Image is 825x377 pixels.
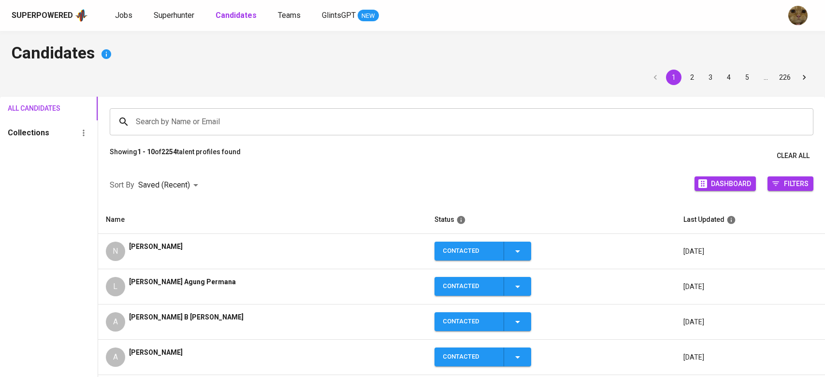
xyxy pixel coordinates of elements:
[161,148,177,156] b: 2254
[106,348,125,367] div: A
[154,10,196,22] a: Superhunter
[138,179,190,191] p: Saved (Recent)
[137,148,155,156] b: 1 - 10
[434,242,531,261] button: Contacted
[443,242,496,261] div: Contacted
[322,10,379,22] a: GlintsGPT NEW
[322,11,356,20] span: GlintsGPT
[683,317,817,327] p: [DATE]
[683,282,817,291] p: [DATE]
[711,177,751,190] span: Dashboard
[784,177,809,190] span: Filters
[703,70,718,85] button: Go to page 3
[443,277,496,296] div: Contacted
[278,10,303,22] a: Teams
[676,206,825,234] th: Last Updated
[98,206,427,234] th: Name
[110,179,134,191] p: Sort By
[106,277,125,296] div: L
[216,11,257,20] b: Candidates
[129,312,244,322] span: [PERSON_NAME] B [PERSON_NAME]
[721,70,737,85] button: Go to page 4
[216,10,259,22] a: Candidates
[739,70,755,85] button: Go to page 5
[129,242,183,251] span: [PERSON_NAME]
[106,242,125,261] div: N
[788,6,808,25] img: ec6c0910-f960-4a00-a8f8-c5744e41279e.jpg
[115,11,132,20] span: Jobs
[12,8,88,23] a: Superpoweredapp logo
[154,11,194,20] span: Superhunter
[427,206,676,234] th: Status
[129,277,236,287] span: [PERSON_NAME] Agung Permana
[115,10,134,22] a: Jobs
[12,43,813,66] h4: Candidates
[443,348,496,366] div: Contacted
[646,70,813,85] nav: pagination navigation
[758,72,773,82] div: …
[434,348,531,366] button: Contacted
[8,102,47,115] span: All Candidates
[75,8,88,23] img: app logo
[434,312,531,331] button: Contacted
[767,176,813,191] button: Filters
[8,126,49,140] h6: Collections
[278,11,301,20] span: Teams
[683,352,817,362] p: [DATE]
[695,176,756,191] button: Dashboard
[773,147,813,165] button: Clear All
[12,10,73,21] div: Superpowered
[776,70,794,85] button: Go to page 226
[443,312,496,331] div: Contacted
[138,176,202,194] div: Saved (Recent)
[683,246,817,256] p: [DATE]
[129,348,183,357] span: [PERSON_NAME]
[796,70,812,85] button: Go to next page
[777,150,810,162] span: Clear All
[358,11,379,21] span: NEW
[434,277,531,296] button: Contacted
[106,312,125,332] div: A
[110,147,241,165] p: Showing of talent profiles found
[684,70,700,85] button: Go to page 2
[666,70,681,85] button: page 1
